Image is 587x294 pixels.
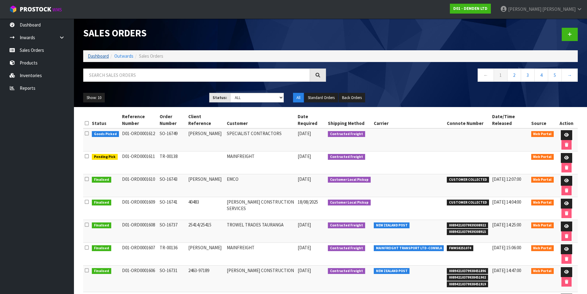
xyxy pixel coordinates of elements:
span: Contracted Freight [328,245,365,251]
a: 4 [534,68,548,82]
span: CUSTOMER COLLECTED [447,177,489,183]
td: TROWEL TRADES TAURANGA [225,220,296,243]
th: Client Reference [187,112,225,128]
span: Sales Orders [139,53,163,59]
th: Reference Number [120,112,158,128]
span: [DATE] [298,267,311,273]
td: SO-16743 [158,174,187,197]
span: ProStock [20,5,51,13]
nav: Page navigation [335,68,578,84]
span: NEW ZEALAND POST [374,222,410,229]
td: D01-ORD0001612 [120,128,158,151]
td: SO-16749 [158,128,187,151]
td: D01-ORD0001606 [120,266,158,292]
td: SO-16737 [158,220,187,243]
img: cube-alt.png [9,5,17,13]
th: Shipping Method [326,112,372,128]
td: TR-00136 [158,243,187,266]
span: Web Portal [531,268,554,274]
th: Order Number [158,112,187,128]
td: MAINFREIGHT [225,151,296,174]
td: EMCO [225,174,296,197]
span: Customer Local Pickup [328,200,371,206]
span: Web Portal [531,200,554,206]
td: SPECIALIST CONTRACTORS [225,128,296,151]
td: 40483 [187,197,225,220]
td: MAINFREIGHT [225,243,296,266]
td: 2463-97189 [187,266,225,292]
button: All [293,93,304,103]
button: Standard Orders [304,93,338,103]
span: Finalised [92,200,111,206]
span: [DATE] 14:25:00 [492,222,521,228]
span: Contracted Freight [328,154,365,160]
a: Outwards [114,53,133,59]
td: D01-ORD0001611 [120,151,158,174]
td: SO-16731 [158,266,187,292]
button: Show: 10 [83,93,105,103]
td: D01-ORD0001609 [120,197,158,220]
th: Source [530,112,556,128]
span: Web Portal [531,131,554,137]
span: 00894210379939308915 [447,229,488,235]
span: Contracted Freight [328,131,365,137]
span: 00894210379938451896 [447,268,488,274]
td: [PERSON_NAME] [187,243,225,266]
td: TR-00138 [158,151,187,174]
td: 25414/25415 [187,220,225,243]
span: [DATE] 14:04:00 [492,199,521,205]
span: Finalised [92,268,111,274]
span: Contracted Freight [328,222,365,229]
span: 18/08/2025 [298,199,318,205]
th: Carrier [372,112,446,128]
a: Dashboard [88,53,109,59]
span: Contracted Freight [328,268,365,274]
button: Back Orders [339,93,365,103]
span: Finalised [92,177,111,183]
span: [DATE] [298,222,311,228]
span: [DATE] [298,130,311,136]
th: Date/Time Released [491,112,530,128]
a: 3 [521,68,535,82]
span: [DATE] [298,176,311,182]
span: [DATE] [298,153,311,159]
a: → [561,68,578,82]
span: Web Portal [531,154,554,160]
span: [PERSON_NAME] [542,6,576,12]
th: Date Required [296,112,326,128]
span: [PERSON_NAME] [508,6,541,12]
span: NEW ZEALAND POST [374,268,410,274]
strong: Status: [213,95,227,100]
th: Action [555,112,578,128]
td: D01-ORD0001610 [120,174,158,197]
td: SO-16741 [158,197,187,220]
span: Pending Pick [92,154,118,160]
small: WMS [52,7,62,13]
th: Customer [225,112,296,128]
a: ← [478,68,494,82]
input: Search sales orders [83,68,310,82]
span: Goods Picked [92,131,119,137]
span: Finalised [92,222,111,229]
td: [PERSON_NAME] CONSTRUCTION SERVICES [225,197,296,220]
span: [DATE] [298,245,311,251]
span: Finalised [92,245,111,251]
span: FWM58251074 [447,245,473,251]
td: [PERSON_NAME] CONSTRUCTION [225,266,296,292]
span: Web Portal [531,222,554,229]
td: D01-ORD0001608 [120,220,158,243]
span: [DATE] 15:06:00 [492,245,521,251]
span: 00894210379938451902 [447,275,488,281]
th: Connote Number [445,112,491,128]
span: [DATE] 14:47:00 [492,267,521,273]
a: 2 [507,68,521,82]
span: Web Portal [531,177,554,183]
span: 00894210379938451919 [447,281,488,288]
td: [PERSON_NAME] [187,128,225,151]
a: 1 [494,68,508,82]
strong: D01 - DEMDEN LTD [453,6,487,11]
th: Status [90,112,120,128]
span: 00894210379939308922 [447,222,488,229]
td: D01-ORD0001607 [120,243,158,266]
span: Customer Local Pickup [328,177,371,183]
